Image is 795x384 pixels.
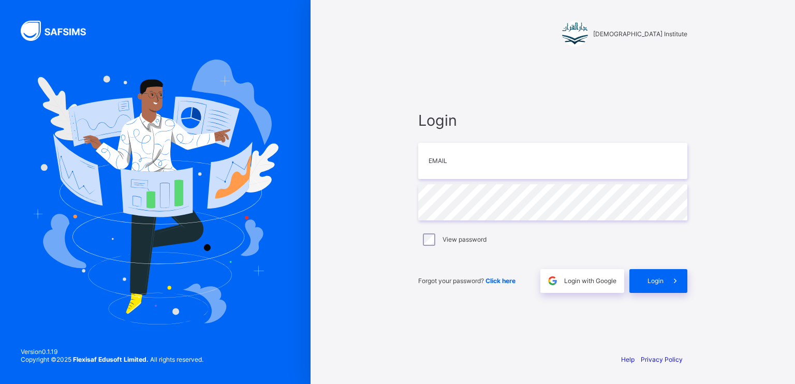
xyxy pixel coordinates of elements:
span: Login [418,111,687,129]
span: Login [647,277,664,285]
img: google.396cfc9801f0270233282035f929180a.svg [547,275,558,287]
img: Hero Image [32,60,278,324]
a: Help [621,356,635,363]
span: Copyright © 2025 All rights reserved. [21,356,203,363]
span: [DEMOGRAPHIC_DATA] Institute [593,30,687,38]
a: Click here [485,277,516,285]
img: SAFSIMS Logo [21,21,98,41]
span: Version 0.1.19 [21,348,203,356]
span: Forgot your password? [418,277,516,285]
label: View password [443,235,487,243]
span: Login with Google [564,277,616,285]
strong: Flexisaf Edusoft Limited. [73,356,149,363]
a: Privacy Policy [641,356,683,363]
